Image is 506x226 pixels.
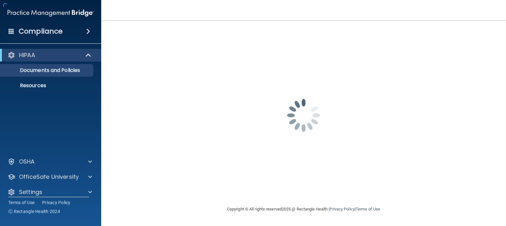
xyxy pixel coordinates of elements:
p: Settings [19,188,42,196]
a: Terms of Use [356,207,380,211]
img: spinner.e123f6fc.gif [272,84,335,147]
span: Ⓒ Rectangle Health 2024 [8,208,60,215]
h4: Compliance [19,27,63,36]
a: OfficeSafe University [8,173,92,181]
a: Privacy Policy [42,199,71,206]
p: OSHA [19,158,35,165]
a: Terms of Use [8,199,34,206]
a: HIPAA [8,51,92,59]
p: OfficeSafe University [19,173,79,181]
img: PMB logo [8,7,94,19]
a: OSHA [8,158,92,165]
p: Documents and Policies [4,67,90,74]
div: Copyright © All rights reserved 2025 @ Rectangle Health | | [188,199,419,219]
p: Resources [4,82,90,89]
a: Settings [8,188,92,196]
p: HIPAA [19,51,35,59]
a: Privacy Policy [330,207,355,211]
